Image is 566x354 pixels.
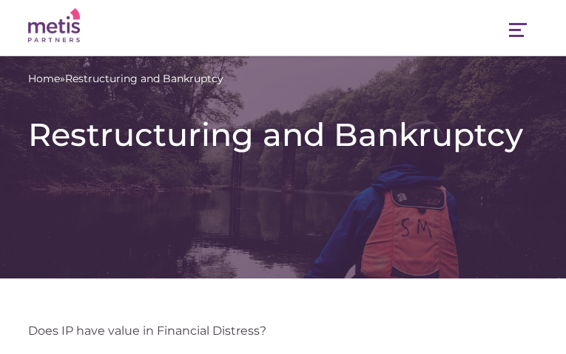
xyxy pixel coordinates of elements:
p: Does IP have value in Financial Distress? [28,323,538,338]
span: Restructuring and Bankruptcy [65,71,223,87]
img: Metis Partners [28,8,80,43]
h1: Restructuring and Bankruptcy [28,116,538,153]
span: » [28,71,223,87]
a: Home [28,71,60,87]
